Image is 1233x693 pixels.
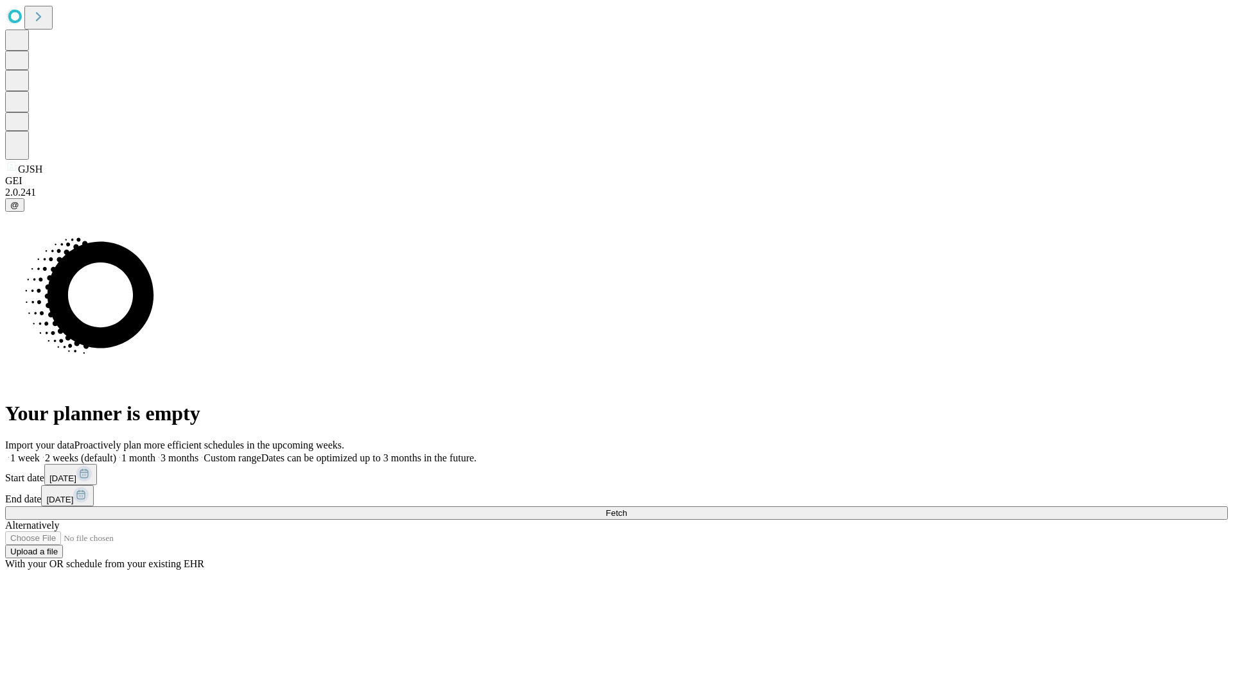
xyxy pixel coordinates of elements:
span: Import your data [5,440,74,450]
span: With your OR schedule from your existing EHR [5,558,204,569]
div: 2.0.241 [5,187,1228,198]
span: Custom range [204,452,261,463]
button: Upload a file [5,545,63,558]
span: @ [10,200,19,210]
h1: Your planner is empty [5,402,1228,425]
div: Start date [5,464,1228,485]
span: Alternatively [5,520,59,531]
span: Proactively plan more efficient schedules in the upcoming weeks. [74,440,344,450]
button: @ [5,198,24,212]
button: [DATE] [41,485,94,506]
span: 3 months [161,452,198,463]
div: GEI [5,175,1228,187]
span: 1 month [121,452,155,463]
span: 2 weeks (default) [45,452,116,463]
span: Dates can be optimized up to 3 months in the future. [261,452,477,463]
span: [DATE] [49,474,76,483]
button: Fetch [5,506,1228,520]
span: [DATE] [46,495,73,504]
button: [DATE] [44,464,97,485]
span: 1 week [10,452,40,463]
span: GJSH [18,164,42,175]
div: End date [5,485,1228,506]
span: Fetch [606,508,627,518]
